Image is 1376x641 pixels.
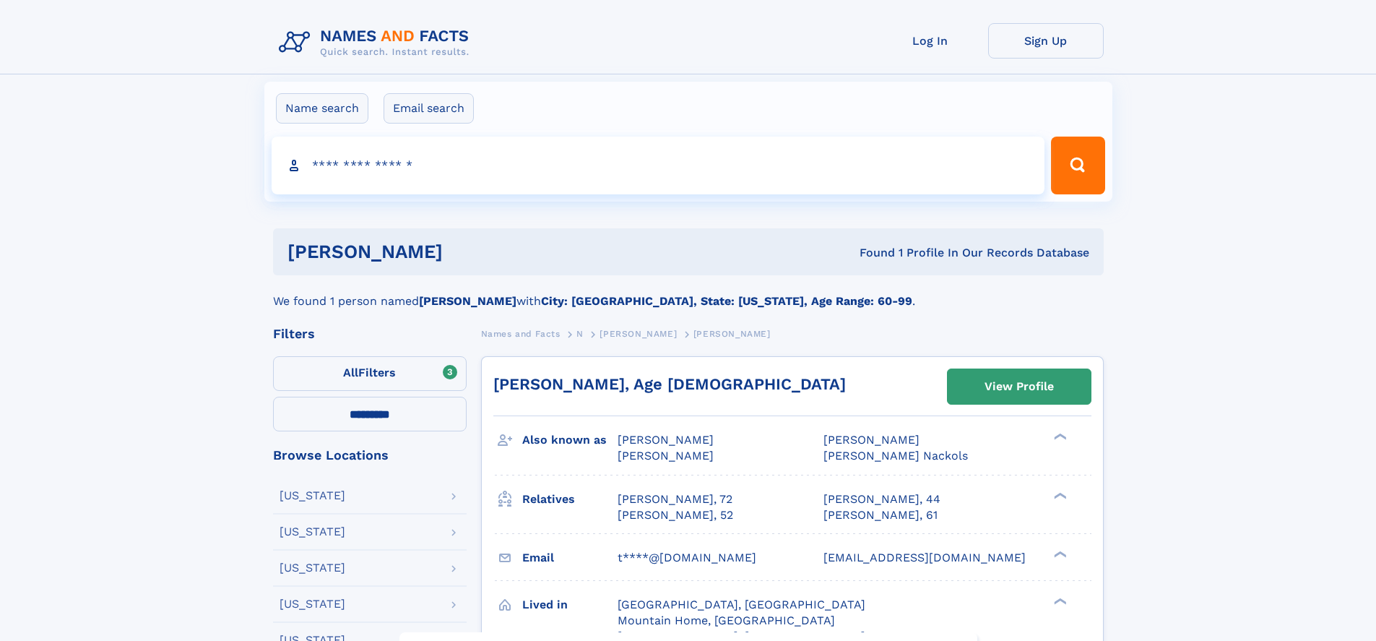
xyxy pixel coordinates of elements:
[1050,491,1068,500] div: ❯
[693,329,771,339] span: [PERSON_NAME]
[618,614,835,627] span: Mountain Home, [GEOGRAPHIC_DATA]
[384,93,474,124] label: Email search
[600,329,677,339] span: [PERSON_NAME]
[618,507,733,523] a: [PERSON_NAME], 52
[988,23,1104,59] a: Sign Up
[1050,596,1068,606] div: ❯
[541,294,912,308] b: City: [GEOGRAPHIC_DATA], State: [US_STATE], Age Range: 60-99
[618,598,865,611] span: [GEOGRAPHIC_DATA], [GEOGRAPHIC_DATA]
[343,366,358,379] span: All
[522,487,618,512] h3: Relatives
[280,562,345,574] div: [US_STATE]
[273,275,1104,310] div: We found 1 person named with .
[823,433,920,447] span: [PERSON_NAME]
[276,93,368,124] label: Name search
[576,324,584,343] a: N
[651,245,1089,261] div: Found 1 Profile In Our Records Database
[493,375,846,393] a: [PERSON_NAME], Age [DEMOGRAPHIC_DATA]
[280,526,345,538] div: [US_STATE]
[481,324,561,343] a: Names and Facts
[576,329,584,339] span: N
[985,370,1054,403] div: View Profile
[522,428,618,452] h3: Also known as
[287,243,652,261] h1: [PERSON_NAME]
[419,294,516,308] b: [PERSON_NAME]
[1050,432,1068,442] div: ❯
[273,327,467,340] div: Filters
[522,593,618,617] h3: Lived in
[273,449,467,462] div: Browse Locations
[823,449,968,463] span: [PERSON_NAME] Nackols
[280,598,345,610] div: [US_STATE]
[823,551,1026,564] span: [EMAIL_ADDRESS][DOMAIN_NAME]
[618,449,714,463] span: [PERSON_NAME]
[600,324,677,343] a: [PERSON_NAME]
[273,23,481,62] img: Logo Names and Facts
[1050,549,1068,559] div: ❯
[873,23,988,59] a: Log In
[280,490,345,502] div: [US_STATE]
[273,356,467,391] label: Filters
[618,491,732,507] a: [PERSON_NAME], 72
[272,137,1045,194] input: search input
[618,433,714,447] span: [PERSON_NAME]
[823,507,938,523] a: [PERSON_NAME], 61
[823,491,940,507] a: [PERSON_NAME], 44
[1051,137,1104,194] button: Search Button
[522,546,618,570] h3: Email
[948,369,1091,404] a: View Profile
